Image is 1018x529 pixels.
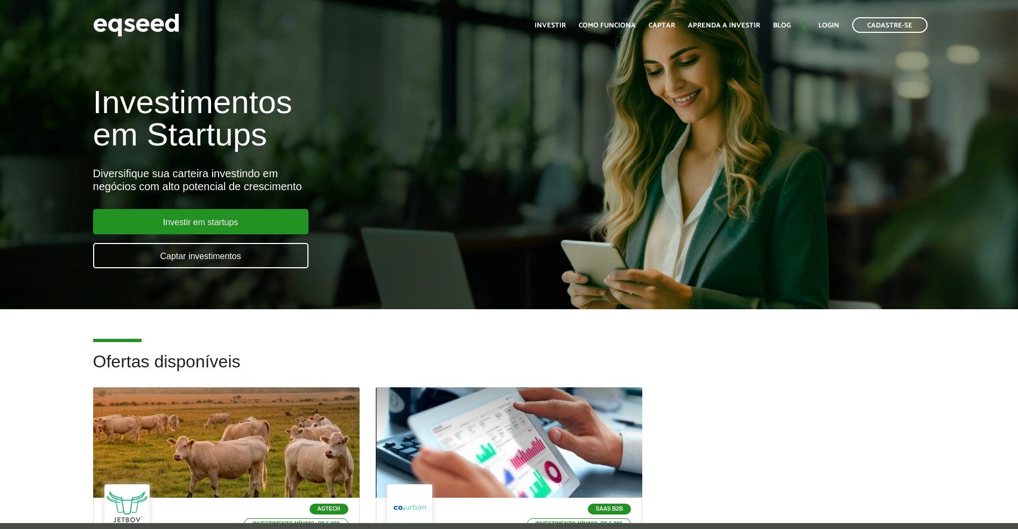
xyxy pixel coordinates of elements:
a: Investir em startups [93,209,308,234]
div: Diversifique sua carteira investindo em negócios com alto potencial de crescimento [93,167,586,193]
img: EqSeed [93,11,179,39]
a: Captar investimentos [93,243,308,268]
p: SaaS B2B [588,504,631,514]
a: Investir [535,22,566,29]
a: Blog [773,22,791,29]
a: Cadastre-se [852,17,928,33]
a: Aprenda a investir [688,22,760,29]
a: Captar [649,22,675,29]
h1: Investimentos em Startups [93,86,586,151]
a: Login [818,22,839,29]
h2: Ofertas disponíveis [93,352,925,387]
a: Como funciona [579,22,636,29]
p: Agtech [310,504,348,514]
